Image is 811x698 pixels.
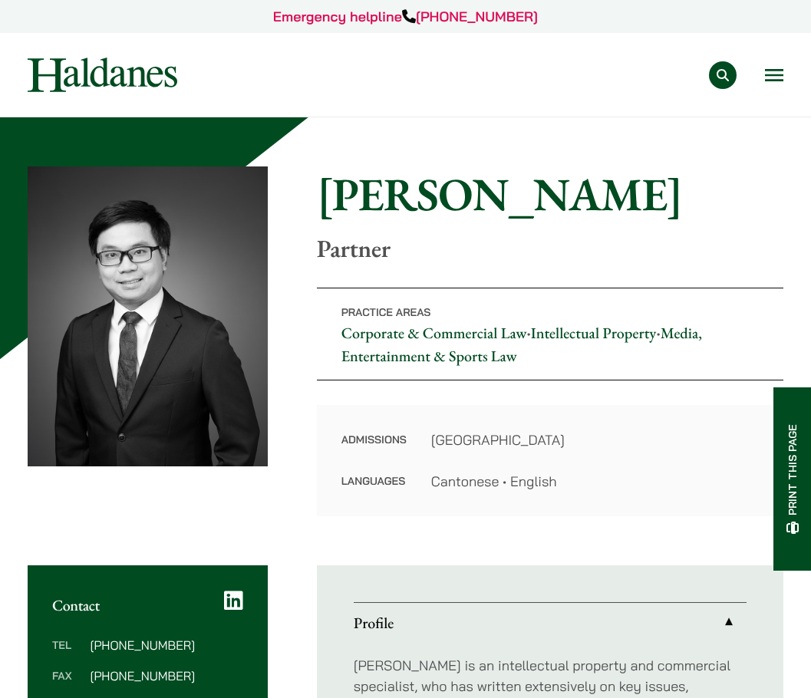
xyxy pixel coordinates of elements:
dd: [GEOGRAPHIC_DATA] [431,430,759,450]
span: Practice Areas [341,305,431,319]
dt: Languages [341,471,407,492]
dt: Tel [52,639,84,670]
h1: [PERSON_NAME] [317,166,783,222]
dd: [PHONE_NUMBER] [90,639,242,651]
a: Emergency helpline[PHONE_NUMBER] [273,8,538,25]
h2: Contact [52,596,243,614]
p: • • [317,288,783,380]
a: Profile [354,603,747,643]
dd: Cantonese • English [431,471,759,492]
a: Intellectual Property [531,323,657,343]
dt: Admissions [341,430,407,471]
a: Corporate & Commercial Law [341,323,527,343]
dd: [PHONE_NUMBER] [90,670,242,682]
img: Logo of Haldanes [28,58,177,92]
p: Partner [317,234,783,263]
